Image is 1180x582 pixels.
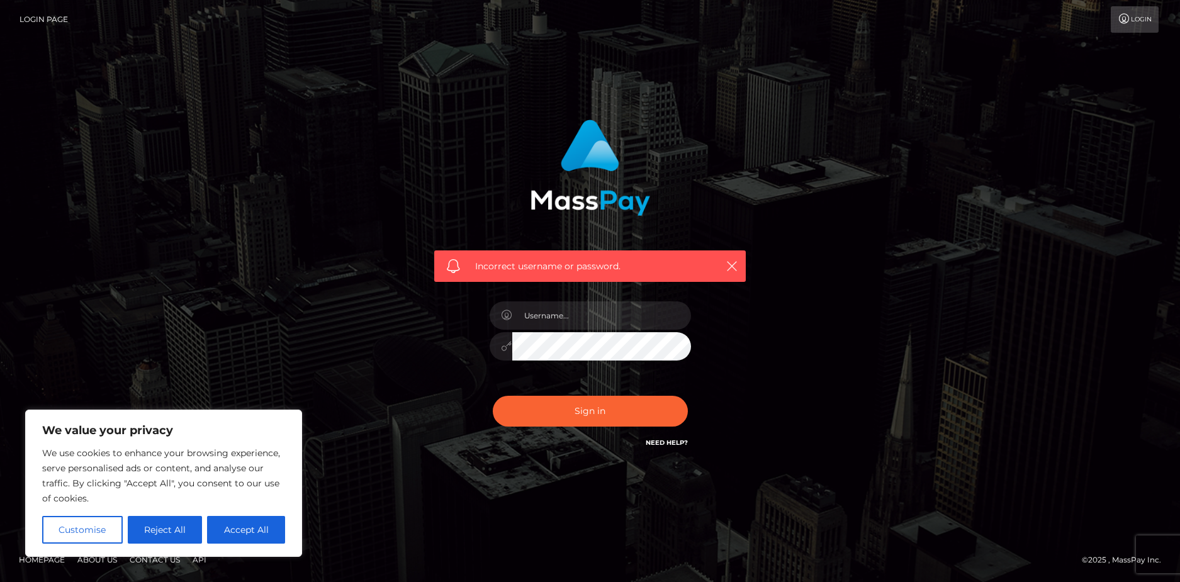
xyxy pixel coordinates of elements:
a: API [188,550,211,569]
span: Incorrect username or password. [475,260,705,273]
button: Accept All [207,516,285,544]
p: We use cookies to enhance your browsing experience, serve personalised ads or content, and analys... [42,445,285,506]
input: Username... [512,301,691,330]
button: Customise [42,516,123,544]
a: Homepage [14,550,70,569]
div: © 2025 , MassPay Inc. [1082,553,1171,567]
img: MassPay Login [531,120,650,216]
button: Sign in [493,396,688,427]
a: About Us [72,550,122,569]
p: We value your privacy [42,423,285,438]
a: Contact Us [125,550,185,569]
div: We value your privacy [25,410,302,557]
a: Need Help? [646,439,688,447]
button: Reject All [128,516,203,544]
a: Login Page [20,6,68,33]
a: Login [1111,6,1159,33]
